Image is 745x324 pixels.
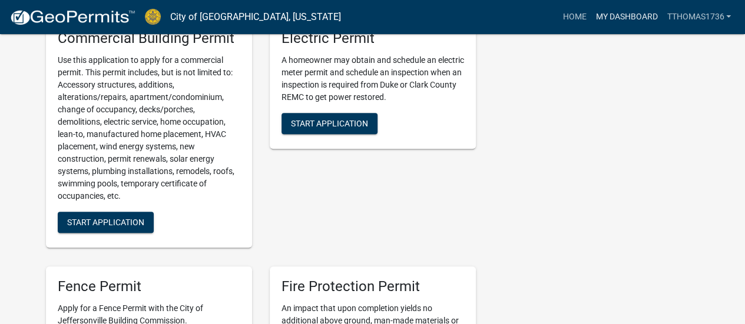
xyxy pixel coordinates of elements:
a: City of [GEOGRAPHIC_DATA], [US_STATE] [170,7,341,27]
h5: Electric Permit [282,30,464,47]
h5: Commercial Building Permit [58,30,240,47]
a: Home [558,6,591,28]
a: My Dashboard [591,6,662,28]
h5: Fence Permit [58,278,240,295]
h5: Fire Protection Permit [282,278,464,295]
span: Start Application [291,119,368,128]
a: tthomas1736 [662,6,736,28]
p: Use this application to apply for a commercial permit. This permit includes, but is not limited t... [58,54,240,202]
img: City of Jeffersonville, Indiana [145,9,161,25]
p: A homeowner may obtain and schedule an electric meter permit and schedule an inspection when an i... [282,54,464,103]
button: Start Application [58,212,154,233]
span: Start Application [67,218,144,227]
button: Start Application [282,113,378,134]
